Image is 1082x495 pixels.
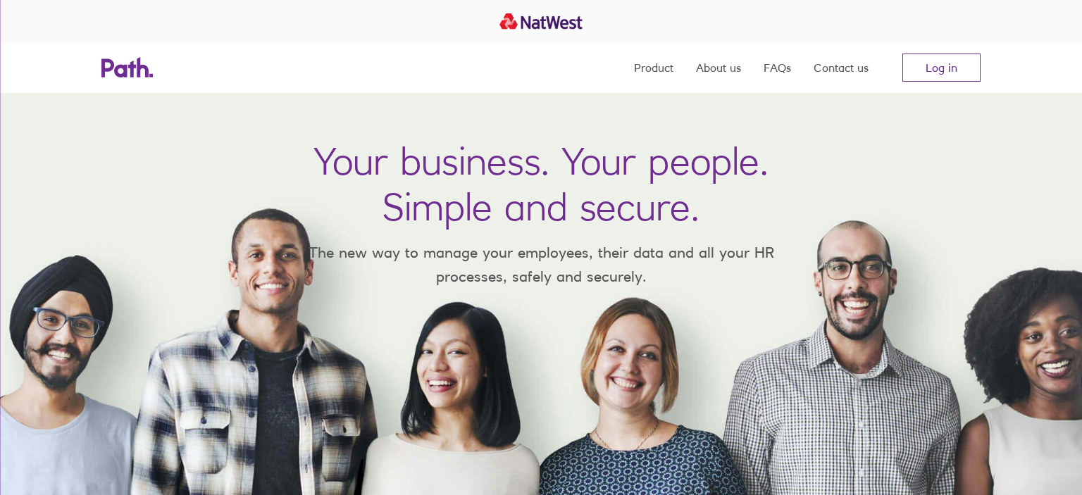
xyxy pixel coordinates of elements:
a: Product [634,42,673,93]
h1: Your business. Your people. Simple and secure. [313,138,769,230]
a: About us [696,42,741,93]
p: The new way to manage your employees, their data and all your HR processes, safely and securely. [287,241,795,288]
a: Log in [902,54,981,82]
a: FAQs [764,42,791,93]
a: Contact us [814,42,869,93]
